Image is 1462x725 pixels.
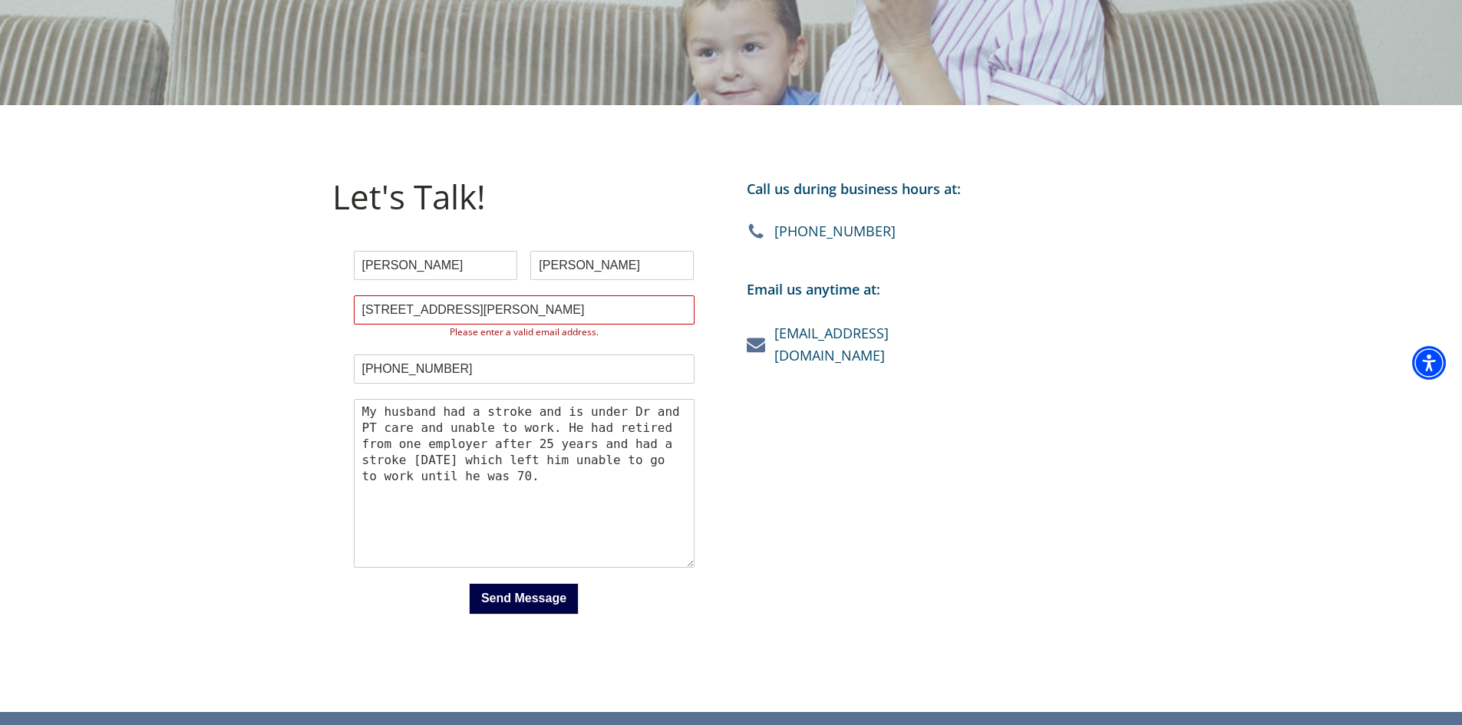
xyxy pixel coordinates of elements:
input: Email Address [354,295,695,325]
a: [EMAIL_ADDRESS][DOMAIN_NAME] [774,322,889,367]
div: Accessibility Menu [1412,346,1446,380]
input: First Name [354,251,517,280]
input: Phone [354,354,695,384]
div: Email us anytime at: [747,278,880,323]
div: [PHONE_NUMBER] [774,222,896,241]
button: Send Message [469,583,579,614]
h1: Let's Talk! [332,178,486,215]
input: Last Name [530,251,694,280]
label: Please enter a valid email address. [354,325,695,339]
div: Call us during business hours at: [747,178,961,222]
